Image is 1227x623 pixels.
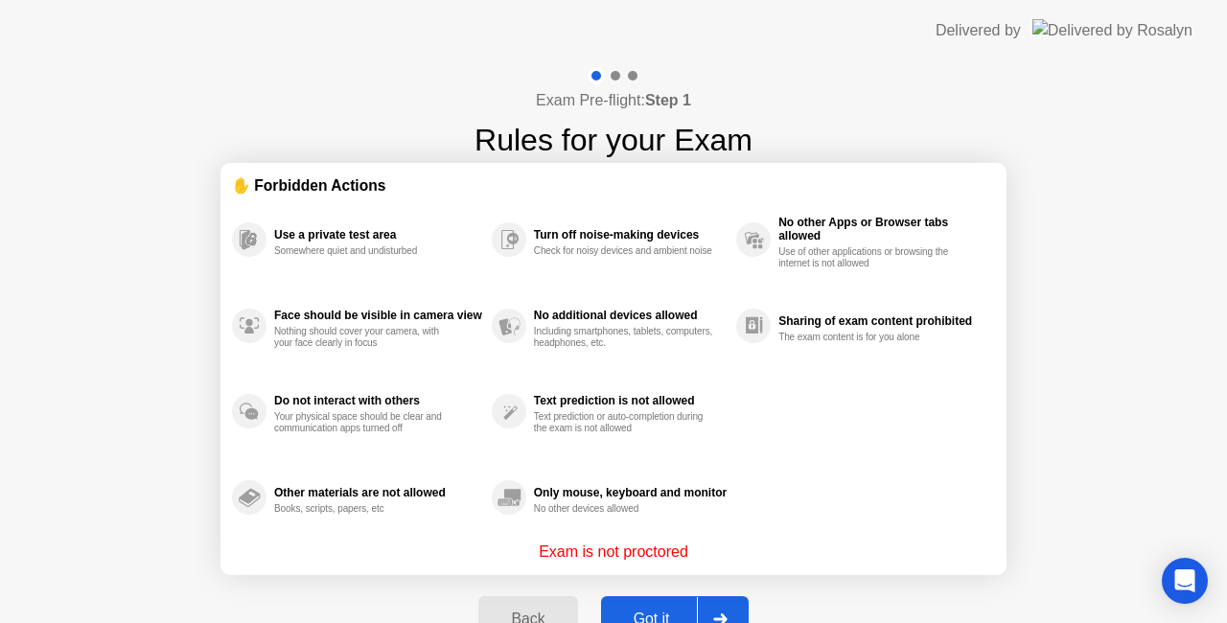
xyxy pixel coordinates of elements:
[534,228,727,242] div: Turn off noise-making devices
[645,92,691,108] b: Step 1
[274,245,455,257] div: Somewhere quiet and undisturbed
[778,216,985,242] div: No other Apps or Browser tabs allowed
[475,117,752,163] h1: Rules for your Exam
[274,309,482,322] div: Face should be visible in camera view
[534,503,715,515] div: No other devices allowed
[274,228,482,242] div: Use a private test area
[539,541,688,564] p: Exam is not proctored
[534,326,715,349] div: Including smartphones, tablets, computers, headphones, etc.
[274,486,482,499] div: Other materials are not allowed
[534,394,727,407] div: Text prediction is not allowed
[778,332,960,343] div: The exam content is for you alone
[534,309,727,322] div: No additional devices allowed
[534,411,715,434] div: Text prediction or auto-completion during the exam is not allowed
[534,245,715,257] div: Check for noisy devices and ambient noise
[274,394,482,407] div: Do not interact with others
[274,326,455,349] div: Nothing should cover your camera, with your face clearly in focus
[232,174,995,196] div: ✋ Forbidden Actions
[1032,19,1192,41] img: Delivered by Rosalyn
[536,89,691,112] h4: Exam Pre-flight:
[274,411,455,434] div: Your physical space should be clear and communication apps turned off
[1162,558,1208,604] div: Open Intercom Messenger
[936,19,1021,42] div: Delivered by
[274,503,455,515] div: Books, scripts, papers, etc
[534,486,727,499] div: Only mouse, keyboard and monitor
[778,246,960,269] div: Use of other applications or browsing the internet is not allowed
[778,314,985,328] div: Sharing of exam content prohibited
